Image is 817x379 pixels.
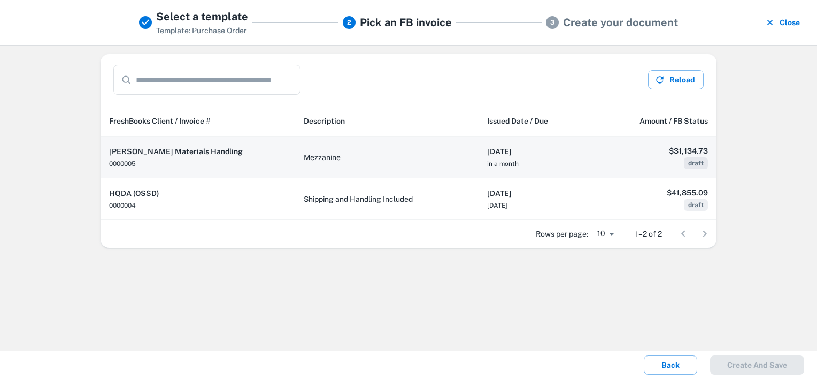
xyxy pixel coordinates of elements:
[109,187,287,199] h6: HQDA (OSSD)
[101,105,716,220] div: scrollable content
[109,202,136,209] span: 0000004
[487,160,519,168] span: in a month
[684,199,708,211] span: draft
[156,26,247,35] span: Template: Purchase Order
[648,70,704,89] button: Reload
[295,178,479,220] td: Shipping and Handling Included
[563,14,678,31] h5: Create your document
[600,145,708,157] h6: $31,134.73
[762,9,804,36] button: Close
[295,137,479,178] td: Mezzanine
[639,115,708,127] span: Amount / FB Status
[156,9,248,25] h5: Select a template
[487,202,507,209] span: [DATE]
[109,146,287,157] h6: [PERSON_NAME] Materials Handling
[487,115,548,127] span: Issued Date / Due
[536,228,588,240] p: Rows per page:
[684,157,708,169] span: draft
[109,115,211,127] span: FreshBooks Client / Invoice #
[592,226,618,241] div: 10
[347,19,351,26] text: 2
[304,115,345,127] span: Description
[635,228,662,240] p: 1–2 of 2
[360,14,452,31] h5: Pick an FB invoice
[600,187,708,199] h6: $41,855.09
[550,19,554,26] text: 3
[644,355,697,375] button: Back
[487,146,583,157] h6: [DATE]
[109,160,136,168] span: 0000005
[487,187,583,199] h6: [DATE]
